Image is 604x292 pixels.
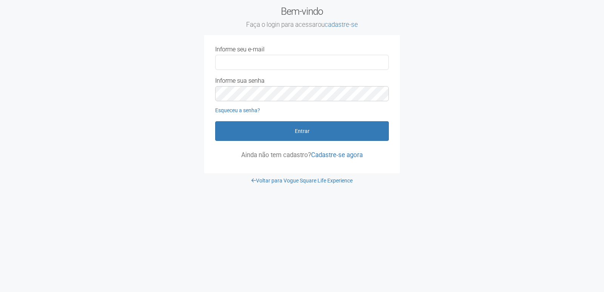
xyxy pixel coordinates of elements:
a: Voltar para Vogue Square Life Experience [251,178,353,184]
label: Informe sua senha [215,77,265,84]
a: Cadastre-se agora [311,151,363,159]
a: Esqueceu a senha? [215,107,260,113]
a: cadastre-se [325,21,358,28]
label: Informe seu e-mail [215,46,265,53]
h2: Bem-vindo [204,6,400,29]
p: Ainda não tem cadastro? [215,151,389,158]
span: ou [318,21,358,28]
button: Entrar [215,121,389,141]
small: Faça o login para acessar [204,21,400,29]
